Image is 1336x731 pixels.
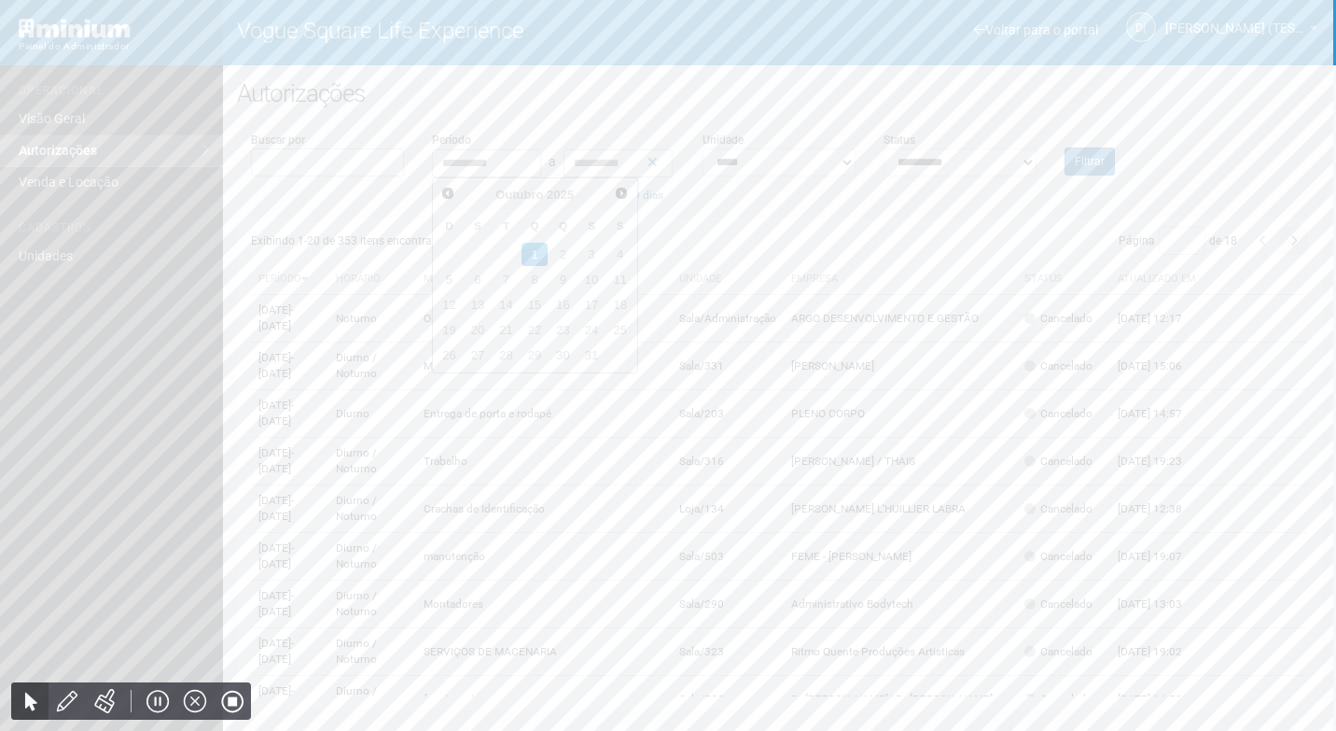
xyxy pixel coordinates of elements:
td: Crachas de Identificação [416,485,672,533]
div: Cancelado [1024,597,1092,612]
div: Pause [139,682,176,720]
div: Mouse Style [11,682,49,720]
div: Painel do Administrador [19,38,209,55]
a: 26 [436,344,463,367]
div: Cancelado [1024,454,1092,470]
a: 11 [606,268,633,291]
a: 12 [436,293,463,316]
div: Exibindo 1-20 de 353 itens encontrados [251,227,780,255]
span: Sexta [588,219,595,232]
li: Operacional [19,84,209,104]
td: Sala/323 [672,628,784,676]
td: [DATE] [251,343,328,390]
div: Cancel [176,682,214,720]
a: 9 [550,268,577,291]
td: [DATE] [251,533,328,581]
th: Unidade [672,264,784,295]
td: Sala/Administração [672,295,784,343]
th: Período [251,264,328,295]
th: Status [1017,264,1110,295]
span: - [DATE] [258,399,294,428]
td: Sala/522 [672,676,784,724]
td: SERVIÇOS DE MACENARIA [416,628,672,676]
td: PLENO CORPO [784,390,1017,438]
td: Sala/203 [672,390,784,438]
span: Quarta [530,219,538,232]
span: Segunda [474,219,481,232]
td: [DATE] [251,676,328,724]
a: 25 [606,318,633,342]
a: 3 [578,243,605,266]
td: funcionaria [416,676,672,724]
td: [PERSON_NAME] [784,343,1017,390]
td: Obra [416,295,672,343]
span: - [DATE] [258,684,294,713]
td: Diurno [328,390,417,438]
label: Status [884,132,915,148]
td: [DATE] 19:07 [1110,533,1213,581]
a: 17 [578,293,605,316]
a: D( [1126,12,1156,42]
td: Trabalho [416,438,672,485]
a: 6 [465,268,492,291]
div: Annotation [49,682,86,720]
a: 10 [578,268,605,291]
td: [DATE] 12:17 [1110,295,1213,343]
td: Montadores [416,581,672,628]
td: Diurno / Noturno [328,438,417,485]
td: [DATE] 14:59 [1110,676,1213,724]
a: 15 [522,293,549,316]
label: Buscar por [251,132,305,148]
div: Stop [214,682,251,720]
div: Clear All [86,682,123,720]
div: Cancelado [1024,358,1092,374]
img: Minium [19,19,131,38]
div: Cancelado [1024,501,1092,517]
th: Empresa [784,264,1017,295]
div: Cancelado [1024,692,1092,708]
a: 14 [493,293,520,316]
span: - [DATE] [258,446,294,475]
td: Sala/503 [672,533,784,581]
td: Noturno [328,295,417,343]
td: [DATE] [251,628,328,676]
a: 5 [436,268,463,291]
td: [DATE] [251,295,328,343]
a: [PERSON_NAME] (TESTE - Supervisão) [1165,23,1317,38]
span: Outubro [495,188,543,202]
span: - [DATE] [258,637,294,666]
a: 13 [465,293,492,316]
td: ARGO DESENVOLVIMENTO E GESTÃO [784,295,1017,343]
label: Unidade [703,132,744,148]
div: Cancelado [1024,311,1092,327]
span: - [DATE] [258,303,294,332]
a: 22 [522,318,549,342]
td: Dr [PERSON_NAME]/ Dr [PERSON_NAME] [784,676,1017,724]
a: 21 [493,318,520,342]
div: Cancelado [1024,644,1092,660]
span: 2025 [547,188,574,202]
span: Diane (TESTE - Supervisão) [1165,3,1305,35]
button: Filtrar [1065,148,1115,176]
span: - [DATE] [258,351,294,380]
td: [DATE] [251,390,328,438]
td: Diurno / Noturno [328,533,417,581]
a: 29 [522,344,549,367]
a: 24 [578,318,605,342]
td: Sala/331 [672,343,784,390]
a: 31 [578,344,605,367]
a: 20 [465,318,492,342]
span: Domingo [445,219,452,232]
td: [PERSON_NAME] L'HUILLIER LABRA [784,485,1017,533]
a: Voltar para o portal [974,22,1098,37]
a: 4 [606,243,633,266]
td: Loja/134 [672,485,784,533]
td: [DATE] [251,581,328,628]
div: Cancelado [1024,549,1092,565]
td: Sala/316 [672,438,784,485]
a: 16 [550,293,577,316]
a: 28 [493,344,520,367]
a: 2 [550,243,577,266]
label: Período [432,132,471,148]
a: 30 dias [627,189,663,202]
